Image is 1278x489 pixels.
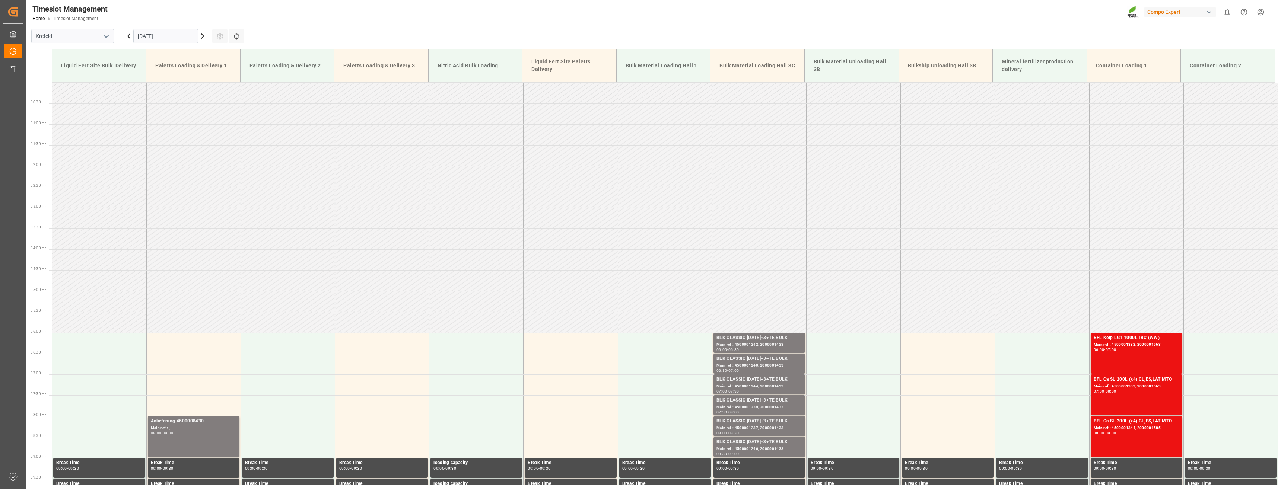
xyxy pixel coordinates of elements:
[351,467,362,470] div: 09:30
[1144,5,1219,19] button: Compo Expert
[905,480,991,488] div: Break Time
[528,480,613,488] div: Break Time
[728,390,739,393] div: 07:30
[340,59,422,73] div: Paletts Loading & Delivery 3
[716,452,727,456] div: 08:30
[256,467,257,470] div: -
[151,480,236,488] div: Break Time
[1094,459,1179,467] div: Break Time
[1094,390,1104,393] div: 07:00
[716,410,727,414] div: 07:30
[31,454,46,458] span: 09:00 Hr
[727,410,728,414] div: -
[31,142,46,146] span: 01:30 Hr
[163,431,174,435] div: 09:00
[31,246,46,250] span: 04:00 Hr
[716,376,802,383] div: BLK CLASSIC [DATE]+3+TE BULK
[728,348,739,351] div: 06:30
[31,225,46,229] span: 03:30 Hr
[339,467,350,470] div: 09:00
[1010,467,1011,470] div: -
[1188,480,1274,488] div: Break Time
[1094,376,1179,383] div: BFL Ca SL 200L (x4) CL,ES,LAT MTO
[821,467,823,470] div: -
[31,29,114,43] input: Type to search/select
[622,459,708,467] div: Break Time
[152,59,234,73] div: Paletts Loading & Delivery 1
[339,480,425,488] div: Break Time
[811,55,893,76] div: Bulk Material Unloading Hall 3B
[538,467,540,470] div: -
[623,59,705,73] div: Bulk Material Loading Hall 1
[161,467,162,470] div: -
[727,452,728,456] div: -
[528,55,610,76] div: Liquid Fert Site Paletts Delivery
[905,459,991,467] div: Break Time
[245,459,331,467] div: Break Time
[1094,334,1179,342] div: BFL Kelp LG1 1000L IBC (WW)
[31,350,46,354] span: 06:30 Hr
[1104,348,1105,351] div: -
[716,404,802,410] div: Main ref : 4500001239, 2000001433
[1093,59,1175,73] div: Container Loading 1
[31,183,46,188] span: 02:30 Hr
[1106,348,1116,351] div: 07:00
[716,342,802,348] div: Main ref : 4500001242, 2000001433
[151,418,236,425] div: Anlieferung 4500008430
[728,452,739,456] div: 09:00
[1106,431,1116,435] div: 09:00
[1188,459,1274,467] div: Break Time
[1094,383,1179,390] div: Main ref : 4500001333, 2000001563
[716,425,802,431] div: Main ref : 4500001237, 2000001433
[1106,467,1116,470] div: 09:30
[1144,7,1216,17] div: Compo Expert
[1104,390,1105,393] div: -
[1219,4,1236,20] button: show 0 new notifications
[716,459,802,467] div: Break Time
[151,467,162,470] div: 09:00
[31,475,46,479] span: 09:30 Hr
[716,348,727,351] div: 06:00
[1094,431,1104,435] div: 08:00
[31,434,46,438] span: 08:30 Hr
[1104,467,1105,470] div: -
[133,29,198,43] input: DD.MM.YYYY
[728,467,739,470] div: 09:30
[528,467,538,470] div: 09:00
[727,467,728,470] div: -
[917,467,928,470] div: 09:30
[31,392,46,396] span: 07:30 Hr
[1200,467,1211,470] div: 09:30
[716,467,727,470] div: 09:00
[56,480,142,488] div: Break Time
[716,59,798,73] div: Bulk Material Loading Hall 3C
[151,459,236,467] div: Break Time
[1094,480,1179,488] div: Break Time
[811,459,896,467] div: Break Time
[31,267,46,271] span: 04:30 Hr
[727,369,728,372] div: -
[31,413,46,417] span: 08:00 Hr
[905,467,916,470] div: 09:00
[1187,59,1269,73] div: Container Loading 2
[245,480,331,488] div: Break Time
[540,467,551,470] div: 09:30
[728,431,739,435] div: 08:30
[622,480,708,488] div: Break Time
[247,59,328,73] div: Paletts Loading & Delivery 2
[528,459,613,467] div: Break Time
[716,397,802,404] div: BLK CLASSIC [DATE]+3+TE BULK
[999,467,1010,470] div: 09:00
[811,480,896,488] div: Break Time
[245,467,256,470] div: 09:00
[716,383,802,390] div: Main ref : 4500001244, 2000001433
[716,355,802,362] div: BLK CLASSIC [DATE]+3+TE BULK
[339,459,425,467] div: Break Time
[716,446,802,452] div: Main ref : 4500001246, 2000001433
[1094,348,1104,351] div: 06:00
[916,467,917,470] div: -
[1094,342,1179,348] div: Main ref : 4500001332, 2000001563
[716,362,802,369] div: Main ref : 4500001240, 2000001433
[32,16,45,21] a: Home
[999,480,1085,488] div: Break Time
